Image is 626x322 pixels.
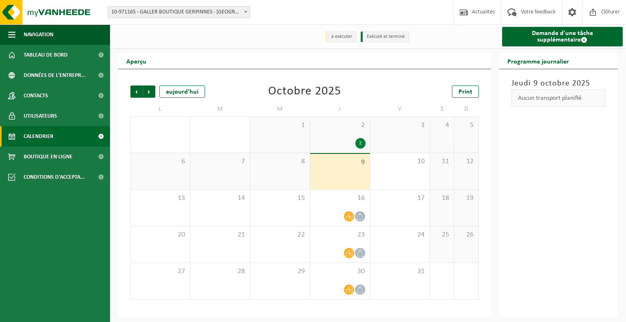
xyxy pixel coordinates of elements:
[314,194,366,203] span: 16
[434,157,450,166] span: 11
[434,230,450,239] span: 25
[24,85,48,106] span: Contacts
[24,167,85,187] span: Conditions d'accepta...
[434,194,450,203] span: 18
[254,121,306,130] span: 1
[370,102,430,116] td: V
[135,157,186,166] span: 6
[458,89,472,95] span: Print
[499,53,577,69] h2: Programme journalier
[314,158,366,167] span: 9
[24,24,53,45] span: Navigation
[511,77,606,90] h3: Jeudi 9 octobre 2025
[130,102,190,116] td: L
[254,194,306,203] span: 15
[135,230,186,239] span: 20
[458,194,474,203] span: 19
[374,121,425,130] span: 3
[108,7,250,18] span: 10-971165 - GALLER BOUTIQUE GERPINNES - GERPINNES
[250,102,310,116] td: M
[194,267,246,276] span: 28
[454,102,479,116] td: D
[254,267,306,276] span: 29
[374,194,425,203] span: 17
[511,90,606,107] div: Aucun transport planifié
[108,6,250,18] span: 10-971165 - GALLER BOUTIQUE GERPINNES - GERPINNES
[194,230,246,239] span: 21
[361,31,409,42] li: Exécuté et terminé
[434,121,450,130] span: 4
[159,85,205,98] div: aujourd'hui
[194,157,246,166] span: 7
[24,65,86,85] span: Données de l'entrepr...
[314,121,366,130] span: 2
[314,230,366,239] span: 23
[135,267,186,276] span: 27
[118,53,154,69] h2: Aperçu
[502,27,623,46] a: Demande d'une tâche supplémentaire
[254,230,306,239] span: 22
[143,85,155,98] span: Suivant
[24,45,68,65] span: Tableau de bord
[130,85,143,98] span: Précédent
[24,147,73,167] span: Boutique en ligne
[374,267,425,276] span: 31
[24,106,57,126] span: Utilisateurs
[254,157,306,166] span: 8
[310,102,370,116] td: J
[268,85,341,98] div: Octobre 2025
[135,194,186,203] span: 13
[458,157,474,166] span: 12
[190,102,250,116] td: M
[314,267,366,276] span: 30
[374,157,425,166] span: 10
[4,304,136,322] iframe: chat widget
[24,126,53,147] span: Calendrier
[458,230,474,239] span: 26
[194,194,246,203] span: 14
[355,138,366,149] div: 2
[374,230,425,239] span: 24
[325,31,357,42] li: à exécuter
[458,121,474,130] span: 5
[452,85,479,98] a: Print
[430,102,454,116] td: S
